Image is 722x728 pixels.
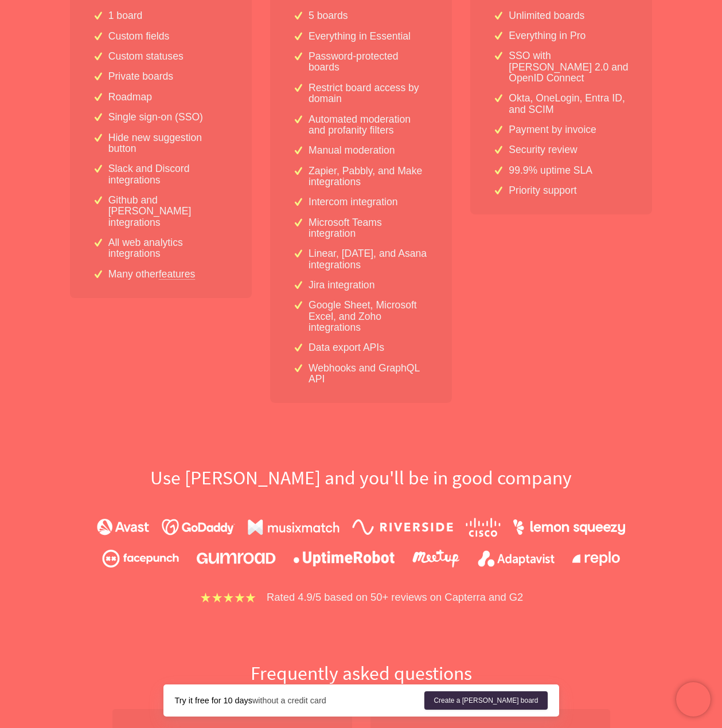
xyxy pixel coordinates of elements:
[509,93,629,115] p: Okta, OneLogin, Entra ID, and SCIM
[676,682,711,717] iframe: Chatra live chat
[175,696,252,705] strong: Try it free for 10 days
[572,551,620,566] img: replo.43f45c7cdc.png
[513,519,625,535] img: lemonsqueezy.bc0263d410.png
[509,30,586,41] p: Everything in Pro
[199,591,257,604] img: stars.b067e34983.png
[309,10,348,21] p: 5 boards
[309,217,429,240] p: Microsoft Teams integration
[267,589,523,605] p: Rated 4.9/5 based on 50+ reviews on Capterra and G2
[509,50,629,84] p: SSO with [PERSON_NAME] 2.0 and OpenID Connect
[509,124,596,135] p: Payment by invoice
[102,550,179,567] img: facepunch.2d9380a33e.png
[309,114,429,136] p: Automated moderation and profanity filters
[108,71,173,82] p: Private boards
[108,163,229,186] p: Slack and Discord integrations
[108,31,170,42] p: Custom fields
[309,166,429,188] p: Zapier, Pabbly, and Make integrations
[424,691,547,710] a: Create a [PERSON_NAME] board
[309,51,429,73] p: Password-protected boards
[248,519,339,535] img: musixmatch.134dacf828.png
[509,185,576,196] p: Priority support
[309,280,374,291] p: Jira integration
[466,518,501,537] img: cisco.095899e268.png
[108,269,196,280] p: Many other
[175,695,425,706] div: without a credit card
[309,31,411,42] p: Everything in Essential
[108,51,184,62] p: Custom statuses
[478,550,555,567] img: adaptavist.4060977e04.png
[509,165,592,176] p: 99.9% uptime SLA
[309,197,398,208] p: Intercom integration
[108,10,143,21] p: 1 board
[309,83,429,105] p: Restrict board access by domain
[108,195,229,228] p: Github and [PERSON_NAME] integrations
[352,519,453,535] img: riverside.224b59c4e9.png
[97,519,149,535] img: avast.6829f2e004.png
[309,342,384,353] p: Data export APIs
[509,144,577,155] p: Security review
[309,363,429,385] p: Webhooks and GraphQL API
[108,112,203,123] p: Single sign-on (SSO)
[108,132,229,155] p: Hide new suggestion button
[509,10,584,21] p: Unlimited boards
[412,550,460,567] img: meetup.9107d9babc.png
[309,300,429,333] p: Google Sheet, Microsoft Excel, and Zoho integrations
[197,553,276,564] img: gumroad.2d33986aca.png
[159,269,196,279] a: features
[108,92,152,103] p: Roadmap
[108,237,229,260] p: All web analytics integrations
[309,145,395,156] p: Manual moderation
[162,519,235,535] img: godaddy.fea34582f6.png
[309,248,429,271] p: Linear, [DATE], and Asana integrations
[294,551,395,566] img: uptimerobot.920923f729.png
